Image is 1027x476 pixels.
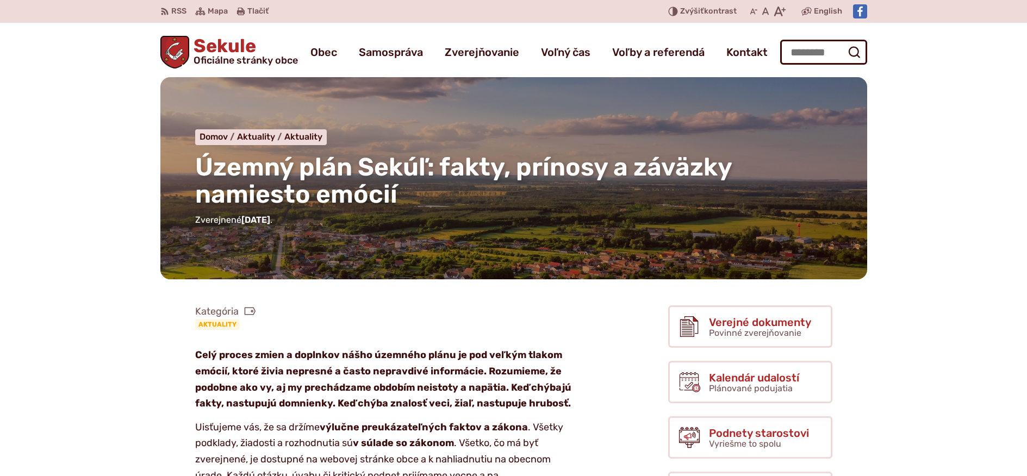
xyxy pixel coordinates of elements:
[160,36,190,68] img: Prejsť na domovskú stránku
[668,305,832,348] a: Verejné dokumenty Povinné zverejňovanie
[726,37,768,67] a: Kontakt
[208,5,228,18] span: Mapa
[160,36,298,68] a: Logo Sekule, prejsť na domovskú stránku.
[320,421,528,433] strong: výlučne preukázateľných faktov a zákona
[310,37,337,67] a: Obec
[195,213,832,227] p: Zverejnené .
[171,5,186,18] span: RSS
[709,439,781,449] span: Vyriešme to spolu
[668,361,832,403] a: Kalendár udalostí Plánované podujatia
[200,131,228,142] span: Domov
[194,55,298,65] span: Oficiálne stránky obce
[237,131,284,142] a: Aktuality
[680,7,704,16] span: Zvýšiť
[612,37,705,67] a: Voľby a referendá
[709,328,801,338] span: Povinné zverejňovanie
[237,131,275,142] span: Aktuality
[853,4,867,18] img: Prejsť na Facebook stránku
[709,383,793,393] span: Plánované podujatia
[189,37,298,65] span: Sekule
[709,372,799,384] span: Kalendár udalostí
[195,319,240,330] a: Aktuality
[668,416,832,459] a: Podnety starostovi Vyriešme to spolu
[812,5,844,18] a: English
[353,437,454,449] strong: v súlade so zákonom
[709,427,809,439] span: Podnety starostovi
[359,37,423,67] a: Samospráva
[541,37,590,67] a: Voľný čas
[814,5,842,18] span: English
[200,131,237,142] a: Domov
[195,305,256,318] span: Kategória
[247,7,269,16] span: Tlačiť
[709,316,811,328] span: Verejné dokumenty
[445,37,519,67] a: Zverejňovanie
[680,7,737,16] span: kontrast
[195,152,732,210] span: Územný plán Sekúľ: fakty, prínosy a záväzky namiesto emócií
[284,131,322,142] a: Aktuality
[195,349,571,409] strong: Celý proces zmien a doplnkov nášho územného plánu je pod veľkým tlakom emócií, ktoré živia nepres...
[241,215,270,225] span: [DATE]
